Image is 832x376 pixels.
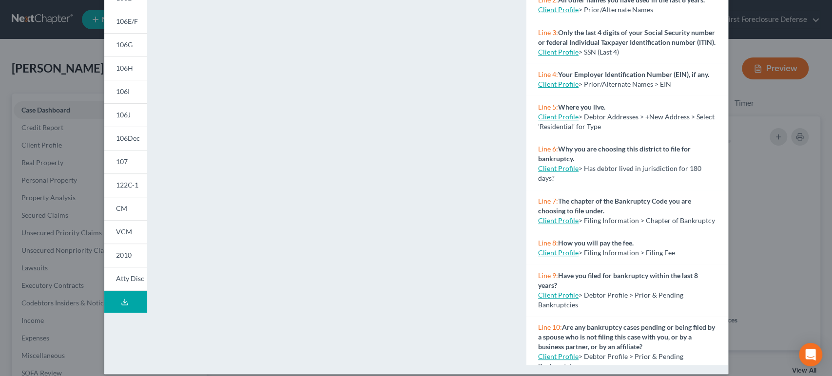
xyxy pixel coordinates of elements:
a: 106G [104,33,147,56]
a: Client Profile [538,291,579,299]
span: 106Dec [116,134,140,142]
strong: Your Employer Identification Number (EIN), if any. [558,70,709,78]
span: VCM [116,227,132,236]
a: Client Profile [538,248,579,257]
span: > Has debtor lived in jurisdiction for 180 days? [538,164,701,182]
a: Client Profile [538,113,579,121]
a: 106E/F [104,10,147,33]
span: CM [116,204,127,212]
span: > Filing Information > Filing Fee [579,248,675,257]
a: Client Profile [538,216,579,225]
span: Line 3: [538,28,558,37]
strong: Where you live. [558,103,605,111]
span: > Filing Information > Chapter of Bankruptcy [579,216,715,225]
a: 122C-1 [104,173,147,197]
span: Line 9: [538,271,558,280]
strong: Why you are choosing this district to file for bankruptcy. [538,145,691,163]
span: Line 6: [538,145,558,153]
span: 106J [116,111,131,119]
span: 107 [116,157,128,166]
span: Atty Disc [116,274,144,282]
a: 2010 [104,244,147,267]
a: CM [104,197,147,220]
a: Client Profile [538,352,579,360]
div: Open Intercom Messenger [799,343,822,366]
span: Line 10: [538,323,562,331]
a: Client Profile [538,5,579,14]
span: 106G [116,40,133,49]
a: Client Profile [538,80,579,88]
span: > Debtor Profile > Prior & Pending Bankruptcies [538,291,683,309]
strong: The chapter of the Bankruptcy Code you are choosing to file under. [538,197,691,215]
strong: Have you filed for bankruptcy within the last 8 years? [538,271,698,289]
a: 106I [104,80,147,103]
a: 106J [104,103,147,127]
a: Client Profile [538,48,579,56]
span: 2010 [116,251,132,259]
span: > Debtor Profile > Prior & Pending Bankruptcies [538,352,683,370]
a: 106Dec [104,127,147,150]
span: > SSN (Last 4) [579,48,619,56]
a: Atty Disc [104,267,147,291]
strong: Are any bankruptcy cases pending or being filed by a spouse who is not filing this case with you,... [538,323,715,351]
span: > Prior/Alternate Names [579,5,653,14]
a: 106H [104,56,147,80]
span: 106H [116,64,133,72]
span: > Prior/Alternate Names > EIN [579,80,671,88]
span: Line 5: [538,103,558,111]
span: > Debtor Addresses > +New Address > Select 'Residential' for Type [538,113,715,131]
span: Line 7: [538,197,558,205]
a: 107 [104,150,147,173]
a: Client Profile [538,164,579,172]
strong: Only the last 4 digits of your Social Security number or federal Individual Taxpayer Identificati... [538,28,716,46]
span: 106I [116,87,130,95]
span: Line 8: [538,239,558,247]
a: VCM [104,220,147,244]
span: 122C-1 [116,181,138,189]
span: Line 4: [538,70,558,78]
strong: How you will pay the fee. [558,239,634,247]
span: 106E/F [116,17,138,25]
